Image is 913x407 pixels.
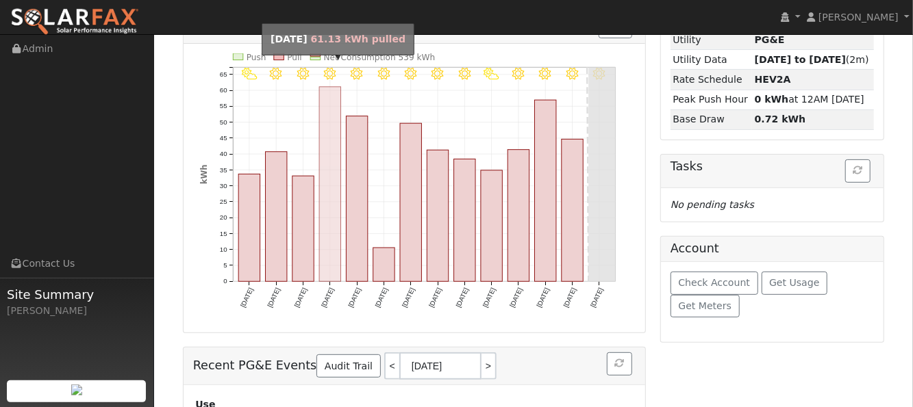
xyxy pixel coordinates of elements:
[671,30,752,50] td: Utility
[71,384,82,395] img: retrieve
[671,50,752,70] td: Utility Data
[671,159,874,174] h5: Tasks
[220,166,227,173] text: 35
[671,90,752,109] td: Peak Push Hour
[845,159,871,183] button: Refresh
[566,68,579,80] i: 9/22 - Clear
[266,287,282,308] text: [DATE]
[755,114,806,124] strong: 0.72 kWh
[769,277,819,288] span: Get Usage
[320,287,336,308] text: [DATE]
[220,102,227,109] text: 55
[678,300,731,311] span: Get Meters
[292,287,308,308] text: [DATE]
[671,295,740,318] button: Get Meters
[671,241,719,255] h5: Account
[755,34,785,45] strong: ID: 17303264, authorized: 09/19/25
[241,68,257,80] i: 9/10 - PartlyCloudy
[377,68,390,80] i: 9/15 - Clear
[239,287,255,308] text: [DATE]
[351,68,363,80] i: 9/14 - Clear
[199,164,208,184] text: kWh
[400,123,421,281] rect: onclick=""
[220,230,227,237] text: 15
[220,150,227,157] text: 40
[220,182,227,189] text: 30
[432,68,444,80] i: 9/17 - Clear
[400,287,416,308] text: [DATE]
[220,213,227,221] text: 20
[297,68,310,80] i: 9/12 - Clear
[508,287,524,308] text: [DATE]
[427,150,448,281] rect: onclick=""
[671,272,758,295] button: Check Account
[755,74,791,85] strong: Q
[347,287,362,308] text: [DATE]
[755,94,789,105] strong: 0 kWh
[270,68,282,80] i: 9/11 - MostlyClear
[534,100,555,281] rect: onclick=""
[535,287,551,308] text: [DATE]
[589,287,605,308] text: [DATE]
[220,86,227,94] text: 60
[373,287,389,308] text: [DATE]
[671,109,752,129] td: Base Draw
[246,53,266,62] text: Push
[762,272,828,295] button: Get Usage
[755,54,846,65] strong: [DATE] to [DATE]
[220,134,227,142] text: 45
[271,34,308,44] strong: [DATE]
[405,68,417,80] i: 9/16 - Clear
[193,352,636,380] h5: Recent PG&E Events
[539,68,551,80] i: 9/21 - Clear
[562,139,583,281] rect: onclick=""
[671,70,752,90] td: Rate Schedule
[7,304,147,318] div: [PERSON_NAME]
[427,287,443,308] text: [DATE]
[481,170,502,281] rect: onclick=""
[220,246,227,253] text: 10
[562,287,577,308] text: [DATE]
[223,261,227,269] text: 5
[10,8,139,36] img: SolarFax
[481,352,497,380] a: >
[512,68,525,80] i: 9/20 - Clear
[324,68,336,80] i: 9/13 - Clear
[481,287,497,308] text: [DATE]
[316,354,380,378] a: Audit Trail
[220,198,227,205] text: 25
[752,90,874,109] td: at 12AM [DATE]
[311,34,406,44] span: 61.13 kWh pulled
[323,53,435,62] text: Net Consumption 539 kWh
[384,352,399,380] a: <
[287,53,301,62] text: Pull
[678,277,750,288] span: Check Account
[265,152,286,282] rect: onclick=""
[7,285,147,304] span: Site Summary
[484,68,499,80] i: 9/19 - PartlyCloudy
[220,70,227,78] text: 65
[818,12,899,23] span: [PERSON_NAME]
[373,248,395,281] rect: onclick=""
[453,159,475,281] rect: onclick=""
[319,87,340,281] rect: onclick=""
[508,150,529,282] rect: onclick=""
[292,176,314,281] rect: onclick=""
[458,68,471,80] i: 9/18 - MostlyClear
[238,174,260,281] rect: onclick=""
[220,118,227,126] text: 50
[755,54,869,65] span: (2m)
[223,277,227,285] text: 0
[671,199,754,210] i: No pending tasks
[454,287,470,308] text: [DATE]
[346,116,367,282] rect: onclick=""
[607,352,632,376] button: Refresh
